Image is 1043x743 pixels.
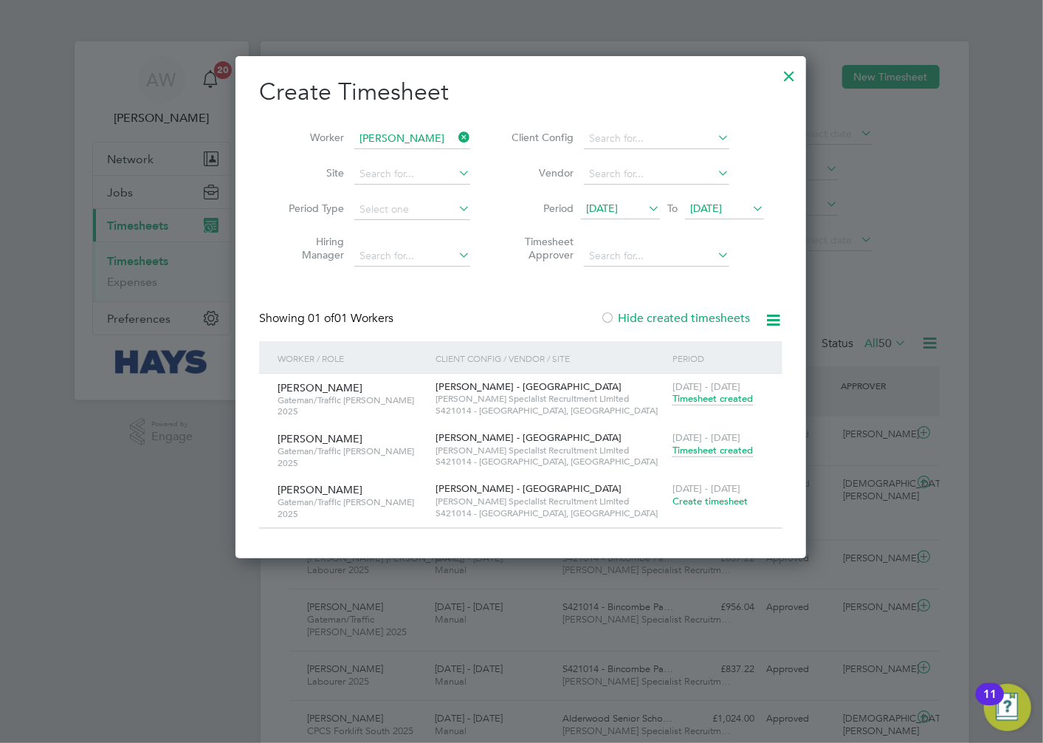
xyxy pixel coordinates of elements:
[278,445,424,468] span: Gateman/Traffic [PERSON_NAME] 2025
[432,341,669,375] div: Client Config / Vendor / Site
[436,496,665,507] span: [PERSON_NAME] Specialist Recruitment Limited
[584,246,729,267] input: Search for...
[436,431,622,444] span: [PERSON_NAME] - [GEOGRAPHIC_DATA]
[354,129,470,149] input: Search for...
[586,202,618,215] span: [DATE]
[983,694,996,713] div: 11
[278,432,362,445] span: [PERSON_NAME]
[436,456,665,468] span: S421014 - [GEOGRAPHIC_DATA], [GEOGRAPHIC_DATA]
[278,496,424,519] span: Gateman/Traffic [PERSON_NAME] 2025
[354,164,470,185] input: Search for...
[308,311,334,326] span: 01 of
[436,482,622,495] span: [PERSON_NAME] - [GEOGRAPHIC_DATA]
[278,235,344,261] label: Hiring Manager
[672,495,748,507] span: Create timesheet
[278,394,424,417] span: Gateman/Traffic [PERSON_NAME] 2025
[672,380,740,393] span: [DATE] - [DATE]
[984,684,1031,731] button: Open Resource Center, 11 new notifications
[278,166,344,179] label: Site
[354,246,470,267] input: Search for...
[278,381,362,394] span: [PERSON_NAME]
[259,77,782,108] h2: Create Timesheet
[436,405,665,417] span: S421014 - [GEOGRAPHIC_DATA], [GEOGRAPHIC_DATA]
[600,311,750,326] label: Hide created timesheets
[436,445,665,456] span: [PERSON_NAME] Specialist Recruitment Limited
[672,444,753,457] span: Timesheet created
[672,392,753,405] span: Timesheet created
[669,341,768,375] div: Period
[690,202,722,215] span: [DATE]
[507,131,574,144] label: Client Config
[278,202,344,215] label: Period Type
[278,483,362,496] span: [PERSON_NAME]
[354,199,470,220] input: Select one
[507,202,574,215] label: Period
[278,131,344,144] label: Worker
[308,311,393,326] span: 01 Workers
[259,311,396,326] div: Showing
[584,129,729,149] input: Search for...
[436,507,665,519] span: S421014 - [GEOGRAPHIC_DATA], [GEOGRAPHIC_DATA]
[672,431,740,444] span: [DATE] - [DATE]
[274,341,432,375] div: Worker / Role
[507,166,574,179] label: Vendor
[663,199,682,218] span: To
[584,164,729,185] input: Search for...
[672,482,740,495] span: [DATE] - [DATE]
[436,380,622,393] span: [PERSON_NAME] - [GEOGRAPHIC_DATA]
[436,393,665,405] span: [PERSON_NAME] Specialist Recruitment Limited
[507,235,574,261] label: Timesheet Approver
